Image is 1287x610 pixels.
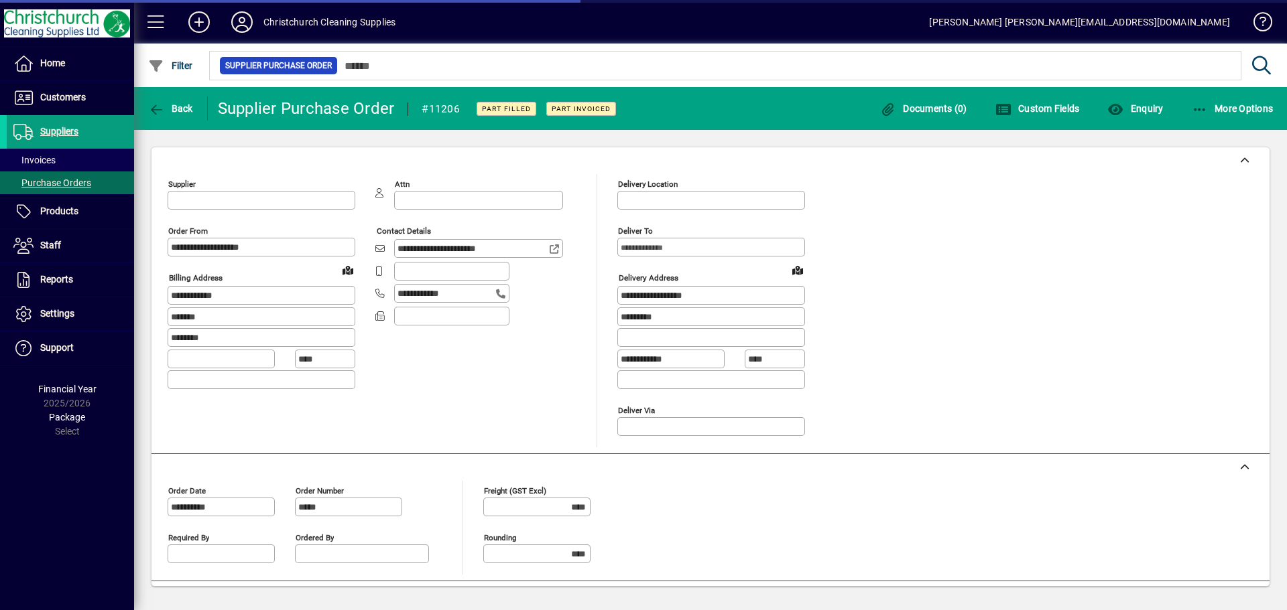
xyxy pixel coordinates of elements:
span: Enquiry [1107,103,1163,114]
button: Documents (0) [877,96,971,121]
mat-label: Order number [296,485,344,495]
div: [PERSON_NAME] [PERSON_NAME][EMAIL_ADDRESS][DOMAIN_NAME] [929,11,1230,33]
span: Staff [40,240,61,250]
button: Filter [145,54,196,78]
button: More Options [1188,96,1277,121]
span: Invoices [13,155,56,165]
span: Purchase Orders [13,177,91,188]
a: Knowledge Base [1243,3,1270,46]
mat-label: Delivery Location [618,179,678,189]
mat-label: Attn [395,179,410,189]
button: Add [178,10,221,34]
a: Support [7,331,134,365]
mat-label: Deliver To [618,226,653,236]
mat-label: Order date [168,485,206,495]
span: Financial Year [38,384,97,394]
a: Purchase Orders [7,171,134,194]
mat-label: Deliver via [618,405,655,414]
button: Back [145,96,196,121]
mat-label: Rounding [484,532,516,542]
span: Products [40,206,78,216]
span: Support [40,342,74,353]
mat-label: Order from [168,226,208,236]
span: Part Invoiced [552,104,611,113]
a: Customers [7,81,134,115]
app-page-header-button: Back [134,96,208,121]
span: Package [49,412,85,423]
a: View on map [337,259,359,281]
span: Customers [40,92,86,102]
button: Enquiry [1104,96,1166,121]
button: Profile [221,10,263,34]
button: Custom Fields [992,96,1083,121]
span: Filter [148,60,193,71]
div: #11206 [422,98,460,120]
div: Supplier Purchase Order [218,98,395,119]
span: Home [40,58,65,68]
a: Staff [7,229,134,262]
a: View on map [787,259,808,281]
span: Supplier Purchase Order [225,59,332,72]
span: More Options [1192,103,1274,114]
span: Back [148,103,193,114]
span: Suppliers [40,126,78,137]
span: Part Filled [482,104,531,113]
mat-label: Ordered by [296,532,334,542]
mat-label: Freight (GST excl) [484,485,546,495]
span: Settings [40,308,74,319]
a: Settings [7,297,134,331]
div: Christchurch Cleaning Supplies [263,11,395,33]
a: Reports [7,263,134,297]
a: Home [7,47,134,80]
a: Invoices [7,149,134,171]
a: Products [7,195,134,228]
mat-label: Supplier [168,179,196,189]
mat-label: Required by [168,532,209,542]
span: Reports [40,274,73,285]
span: Documents (0) [880,103,967,114]
span: Custom Fields [995,103,1080,114]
